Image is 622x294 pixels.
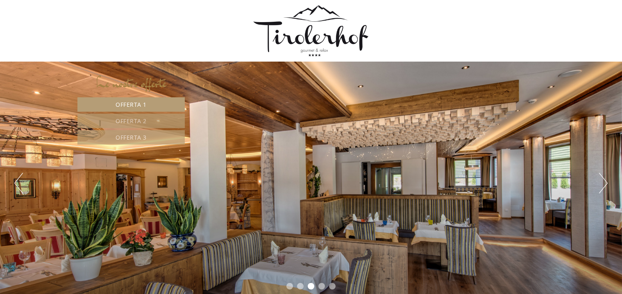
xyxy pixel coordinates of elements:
div: Le nostre offerte [77,73,185,93]
span: Offerta 1 [116,101,147,108]
button: Next [599,173,608,193]
span: Offerta 3 [116,133,147,141]
span: Offerta 2 [116,117,147,125]
button: Previous [14,173,23,193]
